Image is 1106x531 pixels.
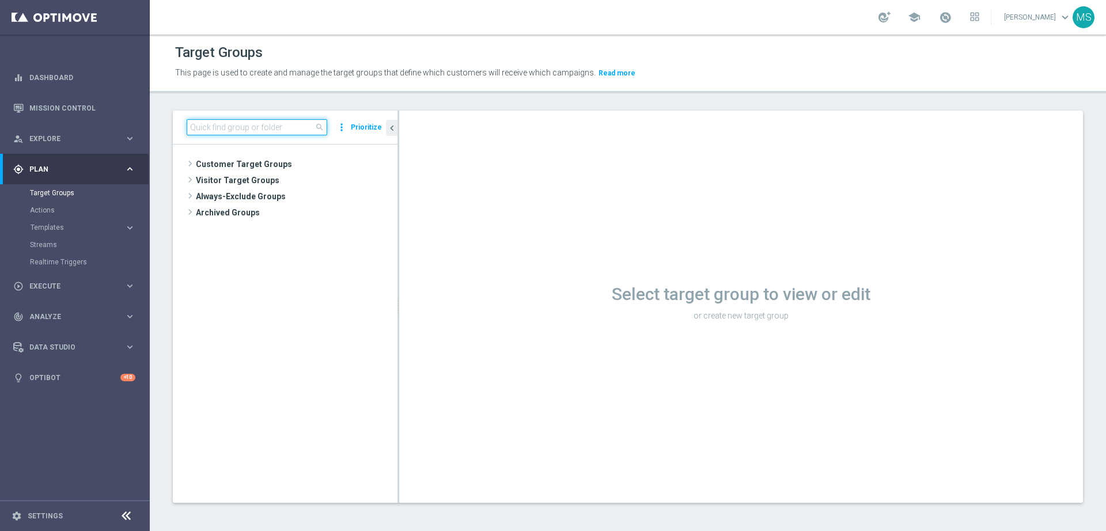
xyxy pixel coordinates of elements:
button: Data Studio keyboard_arrow_right [13,343,136,352]
i: keyboard_arrow_right [124,164,135,175]
div: Optibot [13,362,135,393]
button: person_search Explore keyboard_arrow_right [13,134,136,143]
a: Settings [28,513,63,519]
i: person_search [13,134,24,144]
span: Analyze [29,313,124,320]
div: Analyze [13,312,124,322]
h1: Target Groups [175,44,263,61]
button: chevron_left [386,120,397,136]
button: track_changes Analyze keyboard_arrow_right [13,312,136,321]
div: Actions [30,202,149,219]
div: Target Groups [30,184,149,202]
a: Target Groups [30,188,120,198]
div: Dashboard [13,62,135,93]
i: play_circle_outline [13,281,24,291]
button: Templates keyboard_arrow_right [30,223,136,232]
i: keyboard_arrow_right [124,222,135,233]
a: Streams [30,240,120,249]
span: This page is used to create and manage the target groups that define which customers will receive... [175,68,596,77]
i: lightbulb [13,373,24,383]
div: Mission Control [13,93,135,123]
div: +10 [120,374,135,381]
div: Data Studio [13,342,124,352]
span: Always-Exclude Groups [196,188,397,204]
div: Realtime Triggers [30,253,149,271]
div: Execute [13,281,124,291]
input: Quick find group or folder [187,119,327,135]
div: Explore [13,134,124,144]
span: Data Studio [29,344,124,351]
a: Mission Control [29,93,135,123]
i: more_vert [336,119,347,135]
div: Streams [30,236,149,253]
i: gps_fixed [13,164,24,175]
span: Execute [29,283,124,290]
i: settings [12,511,22,521]
i: track_changes [13,312,24,322]
button: lightbulb Optibot +10 [13,373,136,382]
i: equalizer [13,73,24,83]
span: search [315,123,324,132]
i: keyboard_arrow_right [124,133,135,144]
button: Prioritize [349,120,384,135]
a: Dashboard [29,62,135,93]
button: play_circle_outline Execute keyboard_arrow_right [13,282,136,291]
span: Explore [29,135,124,142]
button: gps_fixed Plan keyboard_arrow_right [13,165,136,174]
a: Actions [30,206,120,215]
a: [PERSON_NAME]keyboard_arrow_down [1003,9,1073,26]
div: Plan [13,164,124,175]
div: Templates [31,224,124,231]
span: Customer Target Groups [196,156,397,172]
button: Mission Control [13,104,136,113]
span: Plan [29,166,124,173]
div: MS [1073,6,1094,28]
a: Optibot [29,362,120,393]
button: equalizer Dashboard [13,73,136,82]
span: school [908,11,921,24]
span: Visitor Target Groups [196,172,397,188]
div: Templates [30,219,149,236]
button: Read more [597,67,637,79]
i: chevron_left [387,123,397,134]
span: keyboard_arrow_down [1059,11,1071,24]
a: Realtime Triggers [30,257,120,267]
span: Templates [31,224,113,231]
i: keyboard_arrow_right [124,280,135,291]
i: keyboard_arrow_right [124,342,135,352]
i: keyboard_arrow_right [124,311,135,322]
h1: Select target group to view or edit [399,284,1083,305]
p: or create new target group [399,310,1083,321]
span: Archived Groups [196,204,397,221]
